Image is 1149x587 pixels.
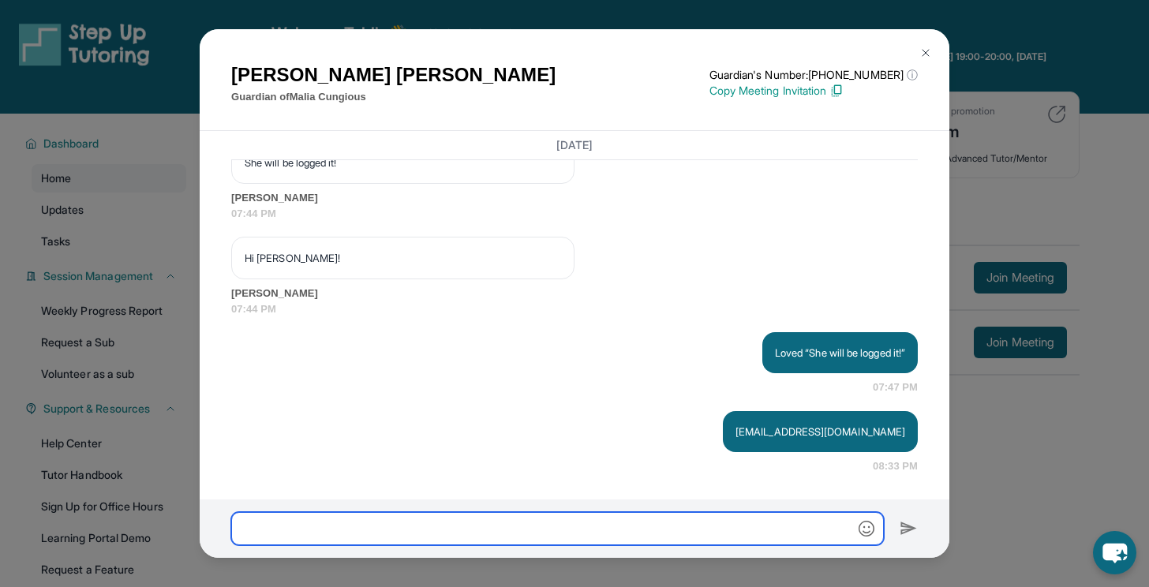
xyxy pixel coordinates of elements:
[1093,531,1136,574] button: chat-button
[709,67,918,83] p: Guardian's Number: [PHONE_NUMBER]
[231,190,918,206] span: [PERSON_NAME]
[873,379,918,395] span: 07:47 PM
[829,84,844,98] img: Copy Icon
[231,89,556,105] p: Guardian of Malia Cungious
[231,206,918,222] span: 07:44 PM
[859,521,874,537] img: Emoji
[919,47,932,59] img: Close Icon
[231,301,918,317] span: 07:44 PM
[735,424,905,439] p: [EMAIL_ADDRESS][DOMAIN_NAME]
[245,250,561,266] p: Hi [PERSON_NAME]!
[900,519,918,538] img: Send icon
[245,155,561,170] p: She will be logged it!
[873,458,918,474] span: 08:33 PM
[231,61,556,89] h1: [PERSON_NAME] [PERSON_NAME]
[709,83,918,99] p: Copy Meeting Invitation
[231,137,918,153] h3: [DATE]
[775,345,905,361] p: Loved “She will be logged it!”
[231,286,918,301] span: [PERSON_NAME]
[907,67,918,83] span: ⓘ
